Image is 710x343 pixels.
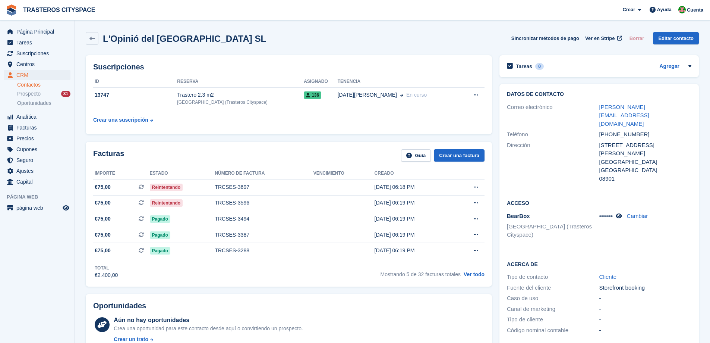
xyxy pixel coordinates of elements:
[582,32,624,44] a: Ver en Stripe
[4,112,70,122] a: menu
[16,112,61,122] span: Analítica
[16,48,61,59] span: Suscripciones
[215,231,313,239] div: TRCSES-3387
[599,141,691,158] div: [STREET_ADDRESS][PERSON_NAME]
[507,213,530,219] span: BearBox
[215,247,313,255] div: TRCSES-3288
[177,76,304,88] th: Reserva
[585,35,615,42] span: Ver en Stripe
[4,166,70,176] a: menu
[93,63,485,71] h2: Suscripciones
[599,294,691,303] div: -
[375,215,454,223] div: [DATE] 06:19 PM
[599,213,613,219] span: •••••••
[93,113,153,127] a: Crear una suscripción
[507,103,599,128] div: Correo electrónico
[401,149,431,162] a: Guía
[599,274,617,280] a: Cliente
[507,273,599,281] div: Tipo de contacto
[507,130,599,139] div: Teléfono
[7,193,74,201] span: Página web
[375,247,454,255] div: [DATE] 06:19 PM
[599,104,649,127] a: [PERSON_NAME][EMAIL_ADDRESS][DOMAIN_NAME]
[4,203,70,213] a: menú
[507,305,599,314] div: Canal de marketing
[103,34,266,44] h2: L'Opinió del [GEOGRAPHIC_DATA] SL
[507,222,599,239] li: [GEOGRAPHIC_DATA] (Trasteros Cityspace)
[375,231,454,239] div: [DATE] 06:19 PM
[375,168,454,180] th: Creado
[16,203,61,213] span: página web
[507,260,691,268] h2: Acerca de
[95,231,111,239] span: €75,00
[338,91,397,99] span: [DATE][PERSON_NAME]
[150,168,215,180] th: Estado
[4,133,70,144] a: menu
[659,62,679,71] a: Agregar
[150,199,183,207] span: Reintentando
[304,91,321,99] span: 136
[516,63,532,70] h2: Tareas
[215,199,313,207] div: TRCSES-3596
[95,199,111,207] span: €75,00
[375,183,454,191] div: [DATE] 06:18 PM
[16,70,61,80] span: CRM
[507,284,599,292] div: Fuente del cliente
[4,122,70,133] a: menu
[4,48,70,59] a: menu
[95,215,111,223] span: €75,00
[93,302,146,310] h2: Oportunidades
[93,116,148,124] div: Crear una suscripción
[313,168,375,180] th: Vencimiento
[507,315,599,324] div: Tipo de cliente
[17,100,51,107] span: Oportunidades
[93,91,177,99] div: 13747
[95,265,118,271] div: Total
[114,325,303,333] div: Crea una oportunidad para este contacto desde aquí o convirtiendo un prospecto.
[16,59,61,69] span: Centros
[678,6,686,13] img: CitySpace
[4,70,70,80] a: menu
[338,76,463,88] th: Tenencia
[17,99,70,107] a: Oportunidades
[627,32,647,44] button: Borrar
[150,247,170,255] span: Pagado
[375,199,454,207] div: [DATE] 06:19 PM
[381,271,461,277] span: Mostrando 5 de 32 facturas totales
[599,305,691,314] div: -
[4,144,70,155] a: menu
[177,99,304,106] div: [GEOGRAPHIC_DATA] (Trasteros Cityspace)
[20,4,98,16] a: TRASTEROS CITYSPACE
[599,158,691,166] div: [GEOGRAPHIC_DATA]
[507,199,691,206] h2: Acceso
[622,6,635,13] span: Crear
[599,326,691,335] div: -
[464,271,485,277] a: Ver todo
[653,32,699,44] a: Editar contacto
[17,81,70,88] a: Contactos
[16,37,61,48] span: Tareas
[16,133,61,144] span: Precios
[4,37,70,48] a: menu
[6,4,17,16] img: stora-icon-8386f47178a22dfd0bd8f6a31ec36ba5ce8667c1dd55bd0f319d3a0aa187defe.svg
[507,141,599,183] div: Dirección
[627,213,648,219] a: Cambiar
[4,177,70,187] a: menu
[599,284,691,292] div: Storefront booking
[406,92,427,98] span: En curso
[16,26,61,37] span: Página Principal
[304,76,338,88] th: Asignado
[687,6,703,14] span: Cuenta
[114,316,303,325] div: Aún no hay oportunidades
[17,90,70,98] a: Prospecto 31
[95,183,111,191] span: €75,00
[599,130,691,139] div: [PHONE_NUMBER]
[177,91,304,99] div: Trastero 2.3 m2
[16,155,61,165] span: Seguro
[93,76,177,88] th: ID
[17,90,41,97] span: Prospecto
[599,175,691,183] div: 08901
[434,149,485,162] a: Crear una factura
[16,177,61,187] span: Capital
[215,215,313,223] div: TRCSES-3494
